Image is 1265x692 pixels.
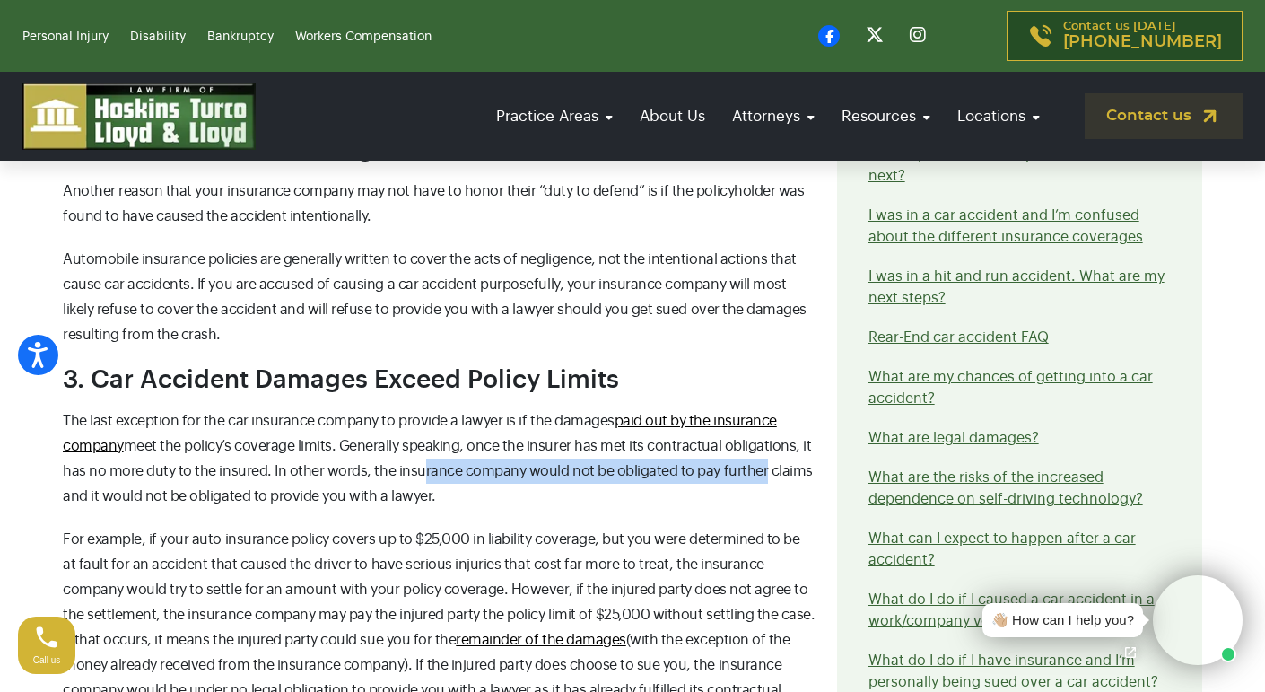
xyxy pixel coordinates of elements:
[868,370,1153,406] a: What are my chances of getting into a car accident?
[991,610,1134,631] div: 👋🏼 How can I help you?
[868,208,1143,244] a: I was in a car accident and I’m confused about the different insurance coverages
[63,414,777,453] a: paid out by the insurance company
[487,91,622,142] a: Practice Areas
[33,655,61,665] span: Call us
[1007,11,1243,61] a: Contact us [DATE][PHONE_NUMBER]
[868,330,1049,345] a: Rear-End car accident FAQ
[868,269,1165,305] a: I was in a hit and run accident. What are my next steps?
[868,653,1158,689] a: What do I do if I have insurance and I’m personally being sued over a car accident?
[63,414,813,504] span: The last exception for the car insurance company to provide a lawyer is if the damages meet the p...
[63,136,559,162] span: 2. Intentional Act Causing a Car Accident
[1085,93,1243,139] a: Contact us
[63,184,804,223] span: Another reason that your insurance company may not have to honor their “duty to defend” is if the...
[1112,634,1149,671] a: Open chat
[868,592,1155,628] a: What do I do if I caused a car accident in a work/company vehicle?
[295,31,432,43] a: Workers Compensation
[22,31,109,43] a: Personal Injury
[456,633,625,647] a: remainder of the damages
[868,470,1143,506] a: What are the risks of the increased dependence on self-driving technology?
[868,531,1136,567] a: What can I expect to happen after a car accident?
[948,91,1049,142] a: Locations
[22,83,256,150] img: logo
[723,91,824,142] a: Attorneys
[63,367,619,392] span: 3. Car Accident Damages Exceed Policy Limits
[207,31,274,43] a: Bankruptcy
[1063,33,1222,51] span: [PHONE_NUMBER]
[631,91,714,142] a: About Us
[868,431,1039,445] a: What are legal damages?
[833,91,939,142] a: Resources
[1063,21,1222,51] p: Contact us [DATE]
[63,252,807,342] span: Automobile insurance policies are generally written to cover the acts of negligence, not the inte...
[130,31,186,43] a: Disability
